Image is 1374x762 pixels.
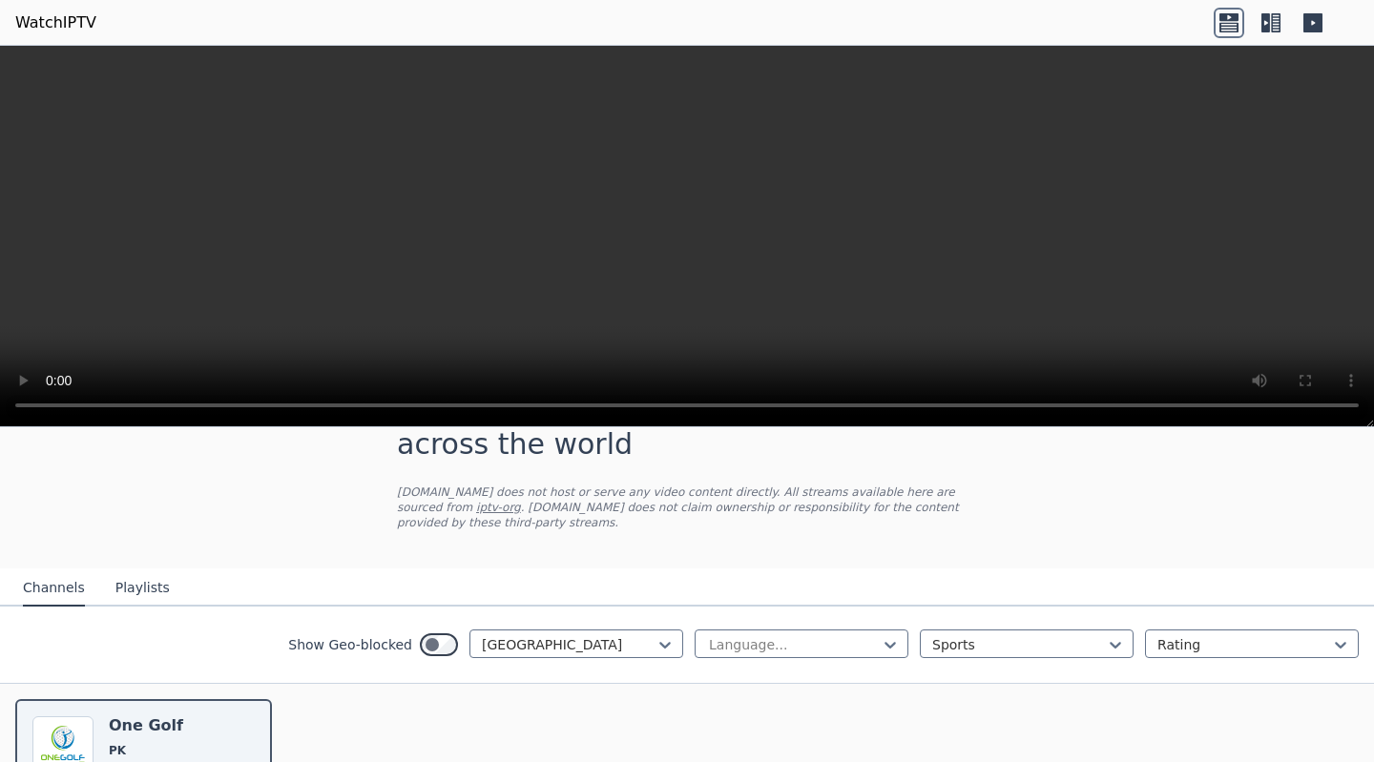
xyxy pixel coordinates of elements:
[109,716,193,735] h6: One Golf
[397,484,977,530] p: [DOMAIN_NAME] does not host or serve any video content directly. All streams available here are s...
[115,570,170,607] button: Playlists
[23,570,85,607] button: Channels
[397,393,977,462] h1: - Free IPTV streams from across the world
[476,501,521,514] a: iptv-org
[288,635,412,654] label: Show Geo-blocked
[15,11,96,34] a: WatchIPTV
[109,743,126,758] span: PK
